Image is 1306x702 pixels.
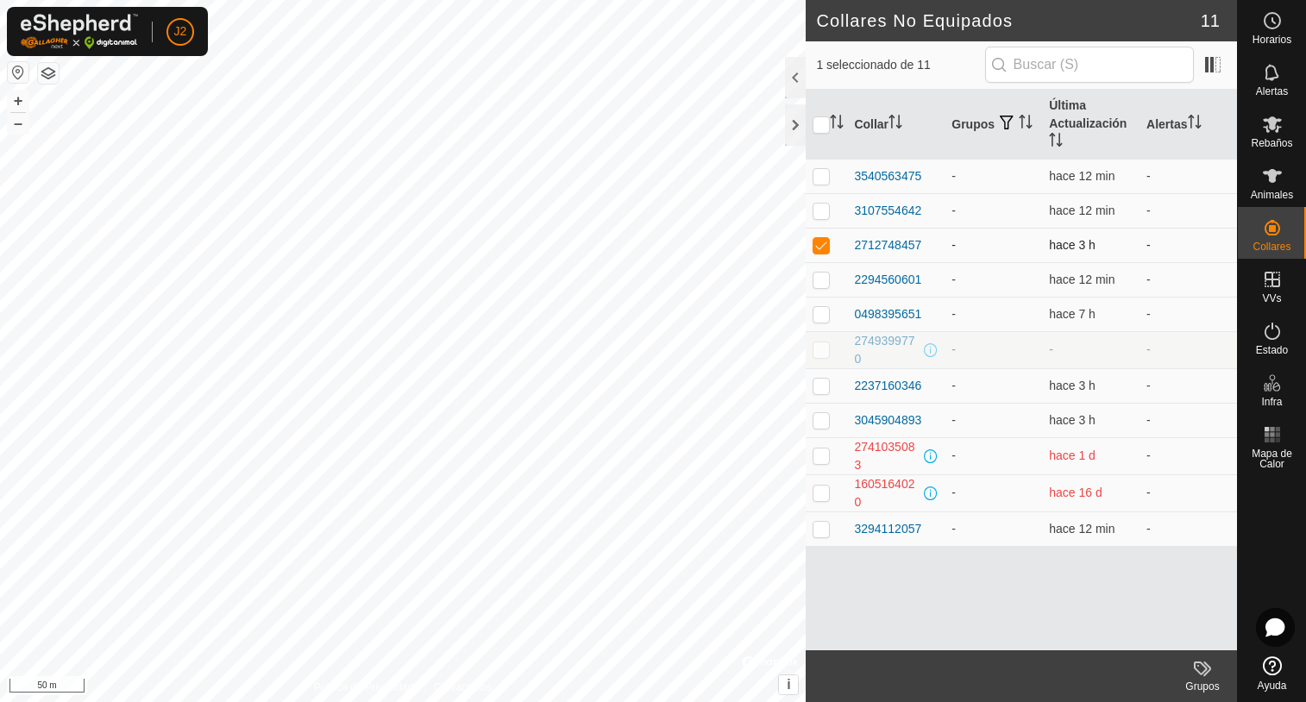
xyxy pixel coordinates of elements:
[1258,680,1287,691] span: Ayuda
[854,438,920,474] div: 2741035083
[854,411,921,429] div: 3045904893
[8,62,28,83] button: Restablecer Mapa
[1140,437,1237,474] td: -
[1140,159,1237,193] td: -
[314,680,413,695] a: Política de Privacidad
[1251,190,1293,200] span: Animales
[1140,403,1237,437] td: -
[1188,117,1202,131] p-sorticon: Activar para ordenar
[945,437,1042,474] td: -
[1201,8,1220,34] span: 11
[854,305,921,323] div: 0498395651
[1140,474,1237,511] td: -
[1253,34,1291,45] span: Horarios
[21,14,138,49] img: Logo Gallagher
[1261,397,1282,407] span: Infra
[854,332,920,368] div: 2749399770
[8,91,28,111] button: +
[1049,486,1102,499] span: 7 ago 2025, 13:31
[1251,138,1292,148] span: Rebaños
[1140,511,1237,546] td: -
[945,368,1042,403] td: -
[888,117,902,131] p-sorticon: Activar para ordenar
[1256,86,1288,97] span: Alertas
[854,520,921,538] div: 3294112057
[945,331,1042,368] td: -
[1168,679,1237,694] div: Grupos
[1049,169,1114,183] span: 23 ago 2025, 16:01
[1242,448,1302,469] span: Mapa de Calor
[1049,204,1114,217] span: 23 ago 2025, 16:01
[38,63,59,84] button: Capas del Mapa
[847,90,945,160] th: Collar
[945,474,1042,511] td: -
[945,262,1042,297] td: -
[945,297,1042,331] td: -
[1238,649,1306,698] a: Ayuda
[1256,345,1288,355] span: Estado
[787,677,790,692] span: i
[945,159,1042,193] td: -
[1140,193,1237,228] td: -
[1140,368,1237,403] td: -
[1253,241,1290,252] span: Collares
[1049,522,1114,536] span: 23 ago 2025, 16:01
[945,193,1042,228] td: -
[816,56,984,74] span: 1 seleccionado de 11
[945,403,1042,437] td: -
[1049,342,1053,356] span: -
[985,47,1194,83] input: Buscar (S)
[945,511,1042,546] td: -
[8,113,28,134] button: –
[1262,293,1281,304] span: VVs
[174,22,187,41] span: J2
[830,117,844,131] p-sorticon: Activar para ordenar
[945,228,1042,262] td: -
[854,202,921,220] div: 3107554642
[1049,413,1096,427] span: 23 ago 2025, 12:31
[854,475,920,511] div: 1605164020
[1140,297,1237,331] td: -
[1049,273,1114,286] span: 23 ago 2025, 16:01
[854,377,921,395] div: 2237160346
[945,90,1042,160] th: Grupos
[1019,117,1033,131] p-sorticon: Activar para ordenar
[854,271,921,289] div: 2294560601
[1140,228,1237,262] td: -
[1049,379,1096,392] span: 23 ago 2025, 12:31
[1049,238,1096,252] span: 23 ago 2025, 12:46
[854,236,921,254] div: 2712748457
[1140,90,1237,160] th: Alertas
[1042,90,1140,160] th: Última Actualización
[1049,135,1063,149] p-sorticon: Activar para ordenar
[434,680,492,695] a: Contáctenos
[779,675,798,694] button: i
[1049,448,1096,462] span: 22 ago 2025, 1:58
[854,167,921,185] div: 3540563475
[1049,307,1096,321] span: 23 ago 2025, 9:01
[1140,331,1237,368] td: -
[1140,262,1237,297] td: -
[816,10,1200,31] h2: Collares No Equipados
